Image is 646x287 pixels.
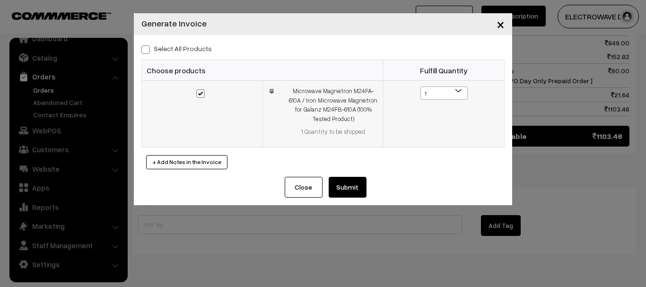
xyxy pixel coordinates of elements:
[329,177,367,198] button: Submit
[141,43,212,53] label: Select all Products
[142,60,384,81] th: Choose products
[420,87,468,100] span: 1
[285,177,323,198] button: Close
[289,127,377,137] div: 1 Quantity to be shipped
[489,9,512,39] button: Close
[384,60,505,81] th: Fulfill Quantity
[269,88,275,95] img: 16891542346263WhatsApp-Image-2022-12-30-at-53607-PM.jpeg
[421,87,467,100] span: 1
[146,155,227,169] button: + Add Notes in the Invoice
[289,87,377,123] div: Microwave Magnetron M24FA-610A / Iron Microwave Magnetron for Galanz M24FB-610A (100% Tested Prod...
[497,15,505,33] span: ×
[141,17,207,30] h4: Generate Invoice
